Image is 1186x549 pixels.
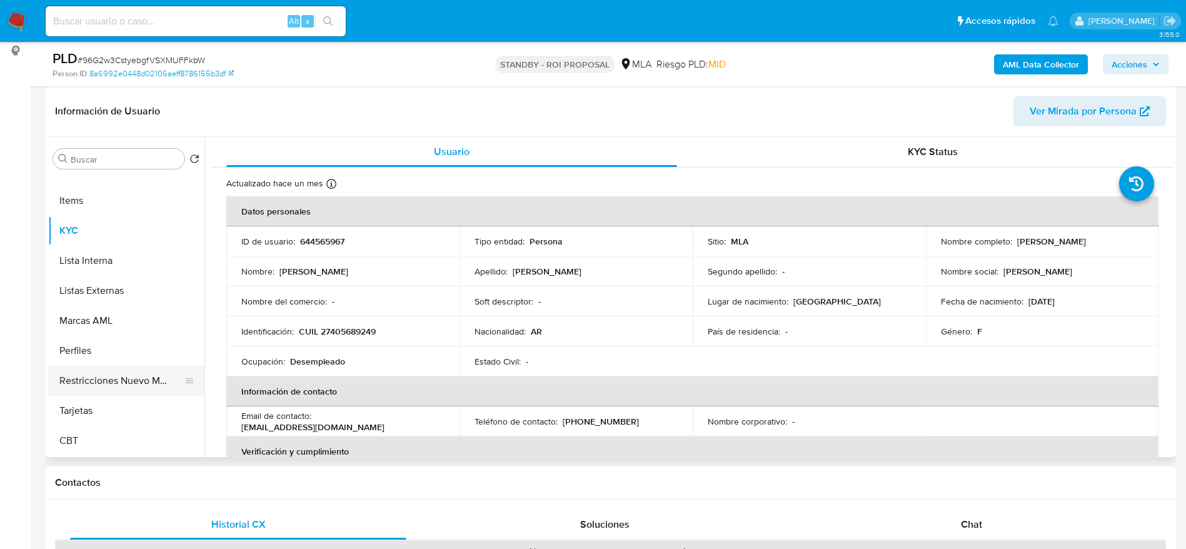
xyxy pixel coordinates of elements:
p: Sitio : [708,236,726,247]
p: elaine.mcfarlane@mercadolibre.com [1088,15,1159,27]
span: KYC Status [908,144,958,159]
b: PLD [53,48,78,68]
a: Salir [1163,14,1177,28]
button: search-icon [315,13,341,30]
input: Buscar [71,154,179,165]
span: Chat [961,517,982,531]
p: STANDBY - ROI PROPOSAL [495,56,615,73]
p: [GEOGRAPHIC_DATA] [793,296,881,307]
button: Acciones [1103,54,1168,74]
p: [PERSON_NAME] [513,266,581,277]
p: CUIL 27405689249 [299,326,376,337]
p: Estado Civil : [475,356,521,367]
span: # 96G2w3CstyebgfVSXMUFFkbW [78,54,205,66]
p: Nombre del comercio : [241,296,327,307]
th: Datos personales [226,196,1158,226]
p: F [977,326,982,337]
span: Riesgo PLD: [656,58,726,71]
button: Restricciones Nuevo Mundo [48,366,194,396]
input: Buscar usuario o caso... [46,13,346,29]
button: KYC [48,216,204,246]
button: Buscar [58,154,68,164]
button: Marcas AML [48,306,204,336]
span: Usuario [434,144,470,159]
button: Perfiles [48,336,204,366]
p: País de residencia : [708,326,780,337]
th: Información de contacto [226,376,1158,406]
p: ID de usuario : [241,236,295,247]
a: Notificaciones [1048,16,1058,26]
p: Nombre corporativo : [708,416,787,427]
b: Person ID [53,68,87,79]
p: Apellido : [475,266,508,277]
span: MID [708,57,726,71]
p: Actualizado hace un mes [226,178,323,189]
p: Género : [941,326,972,337]
th: Verificación y cumplimiento [226,436,1158,466]
span: Soluciones [580,517,630,531]
button: AML Data Collector [994,54,1088,74]
div: MLA [620,58,651,71]
p: Fecha de nacimiento : [941,296,1023,307]
span: Alt [289,15,299,27]
p: - [785,326,788,337]
h1: Información de Usuario [55,105,160,118]
p: [PERSON_NAME] [279,266,348,277]
button: CBT [48,426,204,456]
p: Nombre social : [941,266,998,277]
span: Historial CX [211,517,266,531]
p: [EMAIL_ADDRESS][DOMAIN_NAME] [241,421,384,433]
button: Items [48,186,204,216]
b: AML Data Collector [1003,54,1079,74]
span: s [306,15,309,27]
span: Accesos rápidos [965,14,1035,28]
p: Teléfono de contacto : [475,416,558,427]
p: Email de contacto : [241,410,311,421]
span: Ver Mirada por Persona [1030,96,1137,126]
p: [PERSON_NAME] [1003,266,1072,277]
p: [PERSON_NAME] [1017,236,1086,247]
p: - [332,296,334,307]
button: Lista Interna [48,246,204,276]
button: Listas Externas [48,276,204,306]
p: - [782,266,785,277]
span: Acciones [1112,54,1147,74]
p: Persona [530,236,563,247]
p: - [792,416,795,427]
button: Tarjetas [48,396,204,426]
p: Nombre : [241,266,274,277]
p: Soft descriptor : [475,296,533,307]
button: Volver al orden por defecto [189,154,199,168]
p: Nombre completo : [941,236,1012,247]
p: Ocupación : [241,356,285,367]
p: Desempleado [290,356,345,367]
p: - [538,296,541,307]
p: Identificación : [241,326,294,337]
p: [PHONE_NUMBER] [563,416,639,427]
p: - [526,356,528,367]
p: Nacionalidad : [475,326,526,337]
p: Segundo apellido : [708,266,777,277]
p: 644565967 [300,236,344,247]
p: Lugar de nacimiento : [708,296,788,307]
p: Tipo entidad : [475,236,525,247]
a: 8a6992e0448d02105aeff8786155b3df [89,68,234,79]
p: MLA [731,236,748,247]
p: AR [531,326,542,337]
p: [DATE] [1028,296,1055,307]
button: Ver Mirada por Persona [1013,96,1166,126]
span: 3.155.0 [1159,29,1180,39]
h1: Contactos [55,476,1166,489]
